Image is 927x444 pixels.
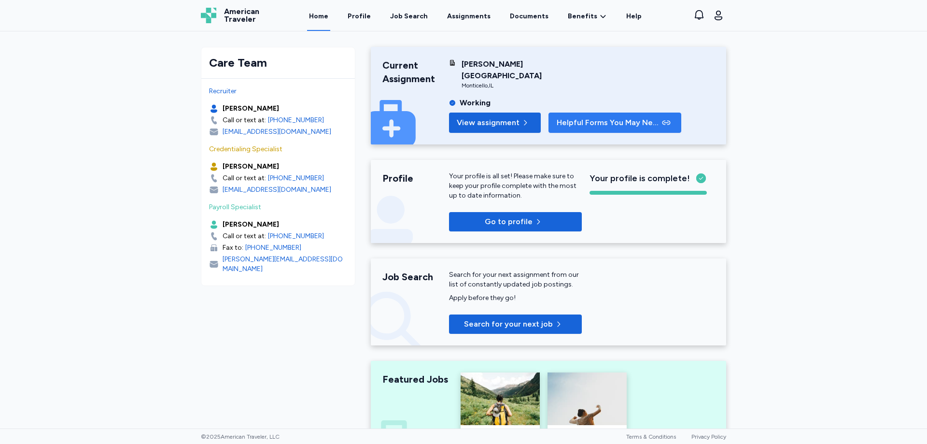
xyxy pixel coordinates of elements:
div: Working [460,97,491,109]
div: Call or text at: [223,173,266,183]
button: Search for your next job [449,315,582,334]
div: Call or text at: [223,115,266,125]
div: Job Search [390,12,428,21]
div: Current Assignment [382,58,449,86]
div: Recruiter [209,86,347,96]
div: [PERSON_NAME] [223,104,279,114]
div: Search for your next assignment from our list of constantly updated job postings. [449,270,582,289]
div: Monticello , IL [462,82,582,89]
button: Helpful Forms You May Need [548,113,681,133]
button: View assignment [449,113,541,133]
a: Privacy Policy [691,433,726,440]
a: [PHONE_NUMBER] [245,243,301,253]
button: Go to profile [449,212,582,231]
span: Your profile is complete! [590,172,690,185]
div: Job Search [382,270,449,284]
span: Benefits [568,12,597,21]
div: Featured Jobs [382,372,449,386]
div: Payroll Specialist [209,202,347,212]
span: American Traveler [224,8,259,23]
a: [PHONE_NUMBER] [268,231,324,241]
img: Logo [201,8,216,23]
a: Terms & Conditions [626,433,676,440]
img: Highest Paying [461,372,540,425]
div: [PERSON_NAME] [223,162,279,172]
span: View assignment [457,117,520,129]
div: Call or text at: [223,231,266,241]
a: [PHONE_NUMBER] [268,173,324,183]
div: [EMAIL_ADDRESS][DOMAIN_NAME] [223,127,331,137]
a: Home [307,1,330,31]
span: Go to profile [485,216,533,228]
div: [EMAIL_ADDRESS][DOMAIN_NAME] [223,185,331,195]
span: Search for your next job [464,318,553,330]
div: Profile [382,172,449,185]
div: [PERSON_NAME][EMAIL_ADDRESS][DOMAIN_NAME] [223,255,347,274]
div: Care Team [209,55,347,71]
div: Credentialing Specialist [209,144,347,154]
div: [PERSON_NAME] [223,220,279,229]
img: Recently Added [548,372,627,425]
a: Benefits [568,12,607,21]
div: Fax to: [223,243,243,253]
span: © 2025 American Traveler, LLC [201,433,280,441]
span: Helpful Forms You May Need [557,117,660,129]
a: [PHONE_NUMBER] [268,115,324,125]
div: Apply before they go! [449,293,582,303]
div: [PERSON_NAME][GEOGRAPHIC_DATA] [462,58,582,82]
div: Your profile is all set! Please make sure to keep your profile complete with the most up to date ... [449,172,582,201]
